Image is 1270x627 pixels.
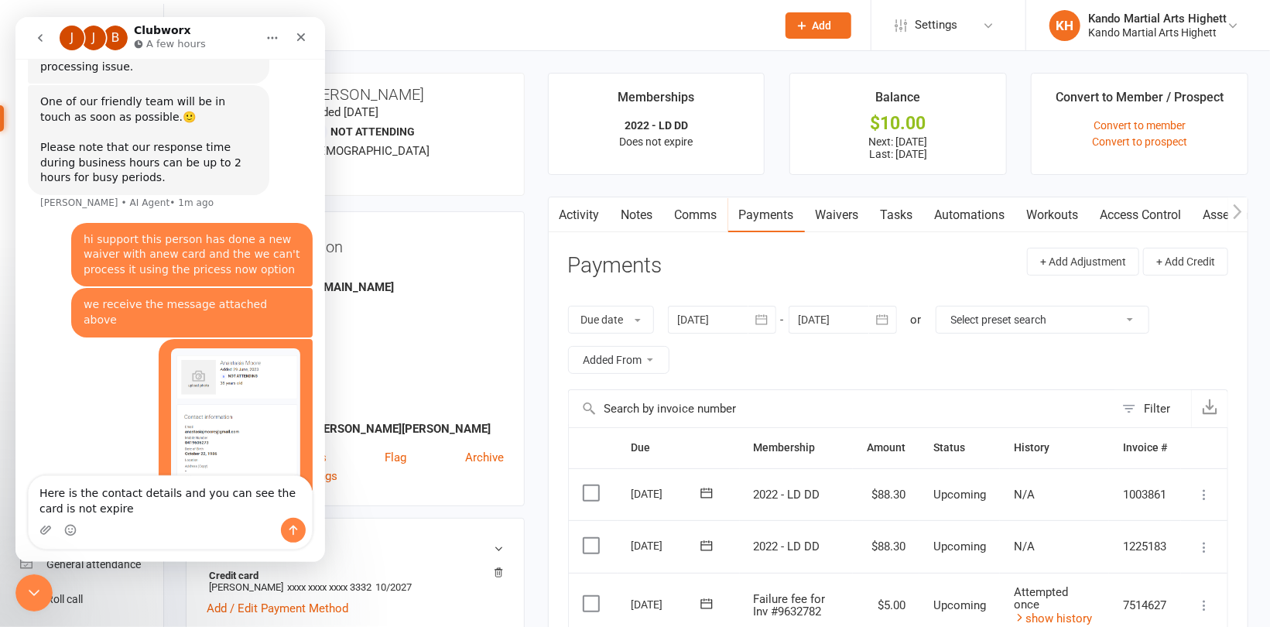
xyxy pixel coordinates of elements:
input: Search... [204,15,765,36]
div: or [911,310,922,329]
strong: Credit card [209,570,496,581]
strong: [EMAIL_ADDRESS][DOMAIN_NAME] [209,280,504,294]
th: Membership [740,428,853,468]
iframe: Intercom live chat [15,17,325,562]
td: $88.30 [853,520,919,573]
button: Add [786,12,851,39]
button: + Add Credit [1143,248,1228,276]
div: Toby says… [12,68,297,206]
a: Clubworx [19,15,57,54]
button: Emoji picker [49,507,61,519]
span: Not Attending [330,125,415,138]
div: One of our friendly team will be in touch as soon as possible.🙂​Please note that our response tim... [12,68,254,178]
span: Settings [915,8,957,43]
div: Date of Birth [209,329,504,344]
div: [DATE] [632,533,703,557]
a: Comms [664,197,728,233]
span: 2022 - LD DD [754,540,820,553]
a: Flag [385,448,406,467]
button: + Add Adjustment [1027,248,1139,276]
a: Convert to prospect [1092,135,1187,148]
div: hi support this person has done a new waiver with anew card and the we can't process it using the... [68,215,285,261]
strong: 2022 - LD DD [625,119,688,132]
strong: [DATE] [209,343,504,357]
span: Upcoming [933,598,986,612]
a: show history [1014,612,1092,625]
span: [DEMOGRAPHIC_DATA] [308,144,430,158]
div: [DATE] [632,481,703,505]
th: Amount [853,428,919,468]
div: Kando Martial Arts Highett [1088,26,1227,39]
div: hi support this person has done a new waiver with anew card and the we can't process it using the... [56,206,297,270]
button: Send a message… [265,501,290,526]
button: Filter [1114,390,1191,427]
li: [PERSON_NAME] [207,567,504,595]
a: Archive [465,448,504,467]
td: 1003861 [1109,468,1181,521]
a: Notes [611,197,664,233]
th: History [1000,428,1109,468]
span: N/A [1014,540,1035,553]
div: Location [209,361,504,375]
a: Activity [549,197,611,233]
div: Mobile Number [209,298,504,313]
h3: Contact information [207,232,504,255]
th: Due [618,428,740,468]
div: Kando Martial Arts Highett [1088,12,1227,26]
a: Add / Edit Payment Method [207,599,348,618]
strong: [STREET_ADDRESS][PERSON_NAME][PERSON_NAME] [209,422,504,436]
div: Close [272,6,300,34]
div: we receive the message attached above [68,280,285,310]
div: Address [209,409,504,423]
a: Automations [924,197,1016,233]
div: One of our friendly team will be in touch as soon as possible.🙂 ​ Please note that our response t... [25,77,241,169]
div: Address (Copy) [209,378,504,392]
span: Upcoming [933,540,986,553]
div: Kando says… [12,206,297,272]
div: Kando says… [12,322,297,567]
span: Does not expire [619,135,693,148]
strong: 0419606273 [209,311,504,325]
a: Access Control [1090,197,1193,233]
span: Attempted once [1014,585,1068,612]
td: $88.30 [853,468,919,521]
a: Tasks [870,197,924,233]
a: Payments [728,197,805,233]
textarea: Message… [13,459,296,501]
button: Home [242,6,272,36]
div: General attendance [46,558,141,570]
span: Add [813,19,832,32]
span: 2022 - LD DD [754,488,820,502]
div: Kando says… [12,271,297,321]
a: Roll call [20,582,163,617]
td: 1225183 [1109,520,1181,573]
div: Convert to Member / Prospect [1056,87,1224,115]
div: Balance [875,87,920,115]
strong: - [209,391,504,405]
div: KH [1049,10,1080,41]
span: xxxx xxxx xxxx 3332 [287,581,371,593]
button: Upload attachment [24,507,36,519]
div: Roll call [46,593,83,605]
p: A few hours [131,19,190,35]
div: Email [209,267,504,282]
div: $10.00 [804,115,992,132]
div: we receive the message attached above [56,271,297,320]
div: [PERSON_NAME] • AI Agent • 1m ago [25,181,198,190]
time: Added [DATE] [308,105,378,119]
h3: [PERSON_NAME] [199,86,512,103]
div: Memberships [618,87,694,115]
a: Workouts [1016,197,1090,233]
div: [DATE] [632,592,703,616]
div: Filter [1144,399,1170,418]
p: Next: [DATE] Last: [DATE] [804,135,992,160]
h3: Wallet [207,539,504,556]
a: General attendance kiosk mode [20,547,163,582]
input: Search by invoice number [569,390,1114,427]
button: Due date [568,306,654,334]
